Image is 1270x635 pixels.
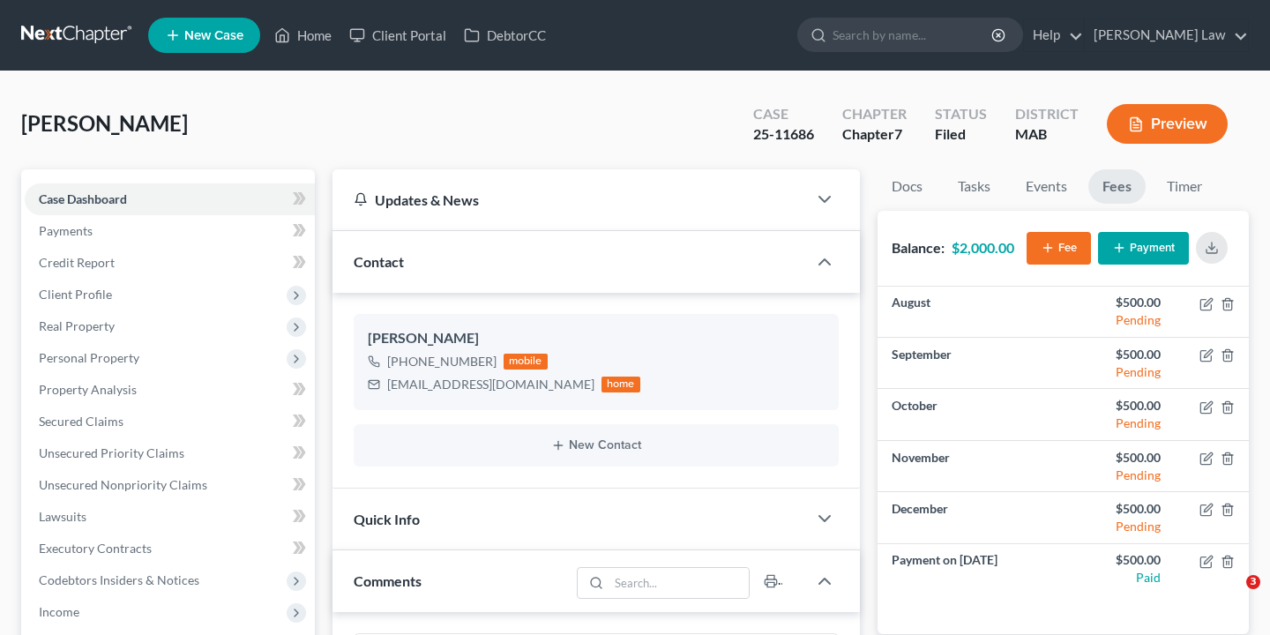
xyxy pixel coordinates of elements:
[340,19,455,51] a: Client Portal
[892,239,945,256] strong: Balance:
[25,374,315,406] a: Property Analysis
[265,19,340,51] a: Home
[1077,467,1160,484] div: Pending
[1012,169,1081,204] a: Events
[753,104,814,124] div: Case
[39,604,79,619] span: Income
[878,287,1064,338] td: August
[39,477,207,492] span: Unsecured Nonpriority Claims
[39,509,86,524] span: Lawsuits
[368,328,825,349] div: [PERSON_NAME]
[1085,19,1248,51] a: [PERSON_NAME] Law
[1024,19,1083,51] a: Help
[39,223,93,238] span: Payments
[1077,500,1160,518] div: $500.00
[1098,232,1189,265] button: Payment
[39,350,139,365] span: Personal Property
[1107,104,1228,144] button: Preview
[609,568,749,598] input: Search...
[753,124,814,145] div: 25-11686
[944,169,1005,204] a: Tasks
[25,183,315,215] a: Case Dashboard
[39,445,184,460] span: Unsecured Priority Claims
[1246,575,1260,589] span: 3
[39,572,199,587] span: Codebtors Insiders & Notices
[1015,124,1079,145] div: MAB
[39,318,115,333] span: Real Property
[878,544,1064,594] td: Payment on [DATE]
[387,376,594,393] div: [EMAIL_ADDRESS][DOMAIN_NAME]
[1077,397,1160,415] div: $500.00
[39,255,115,270] span: Credit Report
[1077,569,1160,586] div: Paid
[935,104,987,124] div: Status
[25,247,315,279] a: Credit Report
[25,437,315,469] a: Unsecured Priority Claims
[1077,363,1160,381] div: Pending
[504,354,548,370] div: mobile
[935,124,987,145] div: Filed
[21,110,188,136] span: [PERSON_NAME]
[878,492,1064,543] td: December
[1088,169,1146,204] a: Fees
[368,438,825,452] button: New Contact
[601,377,640,392] div: home
[1077,518,1160,535] div: Pending
[1077,294,1160,311] div: $500.00
[1077,449,1160,467] div: $500.00
[1015,104,1079,124] div: District
[39,541,152,556] span: Executory Contracts
[833,19,994,51] input: Search by name...
[387,353,497,370] div: [PHONE_NUMBER]
[184,29,243,42] span: New Case
[952,239,1014,256] strong: $2,000.00
[354,572,422,589] span: Comments
[354,511,420,527] span: Quick Info
[25,215,315,247] a: Payments
[1077,551,1160,569] div: $500.00
[1077,346,1160,363] div: $500.00
[842,124,907,145] div: Chapter
[25,533,315,564] a: Executory Contracts
[878,440,1064,491] td: November
[842,104,907,124] div: Chapter
[878,389,1064,440] td: October
[878,169,937,204] a: Docs
[1027,232,1091,265] button: Fee
[25,406,315,437] a: Secured Claims
[1077,311,1160,329] div: Pending
[878,338,1064,389] td: September
[894,125,902,142] span: 7
[1077,415,1160,432] div: Pending
[1210,575,1252,617] iframe: Intercom live chat
[1153,169,1216,204] a: Timer
[354,253,404,270] span: Contact
[39,191,127,206] span: Case Dashboard
[39,382,137,397] span: Property Analysis
[39,287,112,302] span: Client Profile
[39,414,123,429] span: Secured Claims
[354,190,786,209] div: Updates & News
[455,19,555,51] a: DebtorCC
[25,501,315,533] a: Lawsuits
[25,469,315,501] a: Unsecured Nonpriority Claims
